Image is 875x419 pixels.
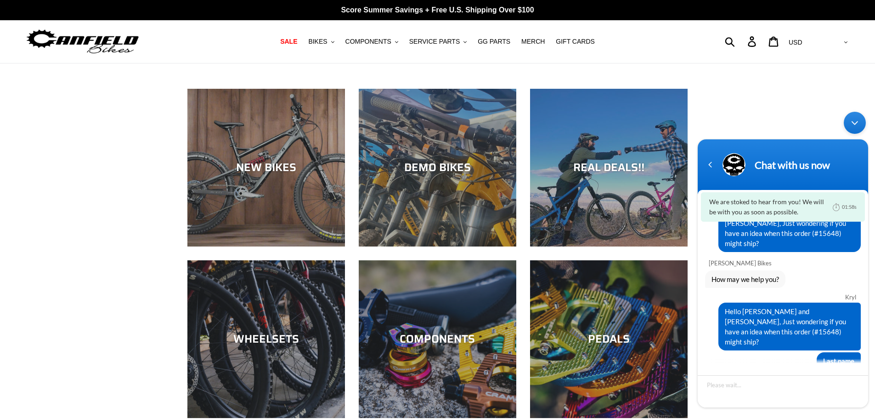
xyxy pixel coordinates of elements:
[521,38,545,46] span: MERCH
[304,35,339,48] button: BIKES
[308,38,327,46] span: BIKES
[25,27,140,56] img: Canfield Bikes
[556,38,595,46] span: GIFT CARDS
[409,38,460,46] span: SERVICE PARTS
[478,38,510,46] span: GG PARTS
[530,89,688,247] a: REAL DEALS!!
[530,333,688,346] div: PEDALS
[187,89,345,247] a: NEW BIKES
[280,38,297,46] span: SALE
[359,260,516,418] a: COMPONENTS
[359,89,516,247] a: DEMO BIKES
[359,333,516,346] div: COMPONENTS
[276,35,302,48] a: SALE
[530,161,688,174] div: REAL DEALS!!
[187,161,345,174] div: NEW BIKES
[693,107,873,412] iframe: SalesIQ Chatwindow
[473,35,515,48] a: GG PARTS
[730,31,753,52] input: Search
[187,333,345,346] div: WHEELSETS
[359,161,516,174] div: DEMO BIKES
[551,35,599,48] a: GIFT CARDS
[517,35,549,48] a: MERCH
[187,260,345,418] a: WHEELSETS
[530,260,688,418] a: PEDALS
[345,38,391,46] span: COMPONENTS
[405,35,471,48] button: SERVICE PARTS
[341,35,403,48] button: COMPONENTS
